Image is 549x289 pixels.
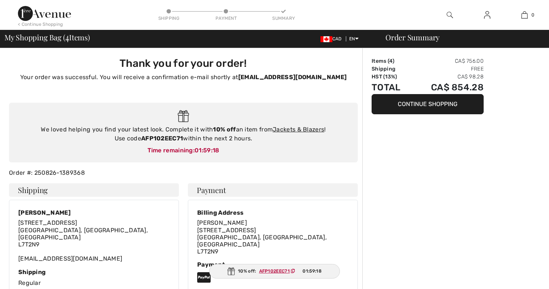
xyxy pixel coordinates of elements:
[16,125,350,143] div: We loved helping you find your latest look. Complete it with an item from ! Use code within the n...
[484,10,490,19] img: My Info
[478,10,496,20] a: Sign In
[447,10,453,19] img: search the website
[411,81,484,94] td: CA$ 854.28
[13,57,353,70] h3: Thank you for your order!
[18,209,170,216] div: [PERSON_NAME]
[372,65,411,73] td: Shipping
[411,73,484,81] td: CA$ 98.28
[521,10,528,19] img: My Bag
[18,268,170,276] div: Shipping
[178,110,189,122] img: Gift.svg
[197,227,327,255] span: [STREET_ADDRESS] [GEOGRAPHIC_DATA], [GEOGRAPHIC_DATA], [GEOGRAPHIC_DATA] L7T2N9
[141,135,183,142] strong: AFP102EEC71
[372,94,484,114] button: Continue Shopping
[372,57,411,65] td: Items ( )
[197,261,348,268] div: Payment
[4,34,90,41] span: My Shopping Bag ( Items)
[18,219,170,262] div: [EMAIL_ADDRESS][DOMAIN_NAME]
[4,168,362,177] div: Order #: 250826-1389368
[158,15,180,22] div: Shipping
[18,6,71,21] img: 1ère Avenue
[213,126,236,133] strong: 10% off
[372,81,411,94] td: Total
[18,21,63,28] div: < Continue Shopping
[389,58,393,64] span: 4
[273,126,324,133] a: Jackets & Blazers
[197,219,247,226] span: [PERSON_NAME]
[376,34,545,41] div: Order Summary
[16,146,350,155] div: Time remaining:
[188,183,358,197] h4: Payment
[349,36,359,41] span: EN
[320,36,345,41] span: CAD
[506,10,543,19] a: 0
[259,268,290,274] ins: AFP102EEC71
[320,36,332,42] img: Canadian Dollar
[195,147,219,154] span: 01:59:18
[411,65,484,73] td: Free
[197,209,348,216] div: Billing Address
[209,264,340,279] div: 10% off:
[13,73,353,82] p: Your order was successful. You will receive a confirmation e-mail shortly at
[9,183,179,197] h4: Shipping
[411,57,484,65] td: CA$ 756.00
[272,15,295,22] div: Summary
[65,32,69,41] span: 4
[227,267,235,275] img: Gift.svg
[215,15,238,22] div: Payment
[372,73,411,81] td: HST (13%)
[18,268,170,288] div: Regular
[303,268,321,274] span: 01:59:18
[531,12,534,18] span: 0
[238,74,347,81] strong: [EMAIL_ADDRESS][DOMAIN_NAME]
[18,219,148,248] span: [STREET_ADDRESS] [GEOGRAPHIC_DATA], [GEOGRAPHIC_DATA], [GEOGRAPHIC_DATA] L7T2N9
